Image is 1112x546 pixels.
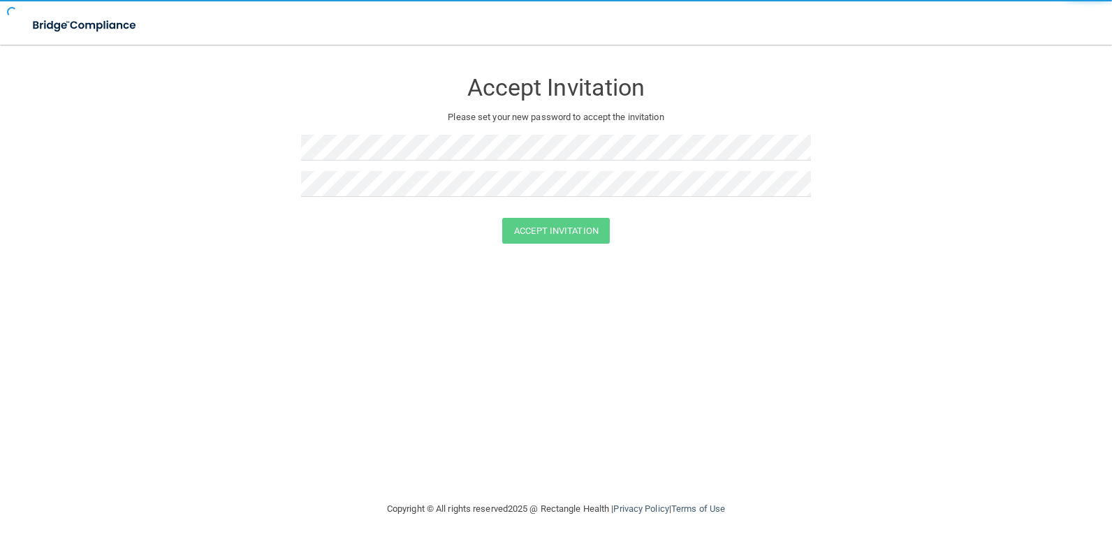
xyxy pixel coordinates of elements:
[312,109,800,126] p: Please set your new password to accept the invitation
[671,503,725,514] a: Terms of Use
[502,218,610,244] button: Accept Invitation
[613,503,668,514] a: Privacy Policy
[301,75,811,101] h3: Accept Invitation
[21,11,149,40] img: bridge_compliance_login_screen.278c3ca4.svg
[301,487,811,531] div: Copyright © All rights reserved 2025 @ Rectangle Health | |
